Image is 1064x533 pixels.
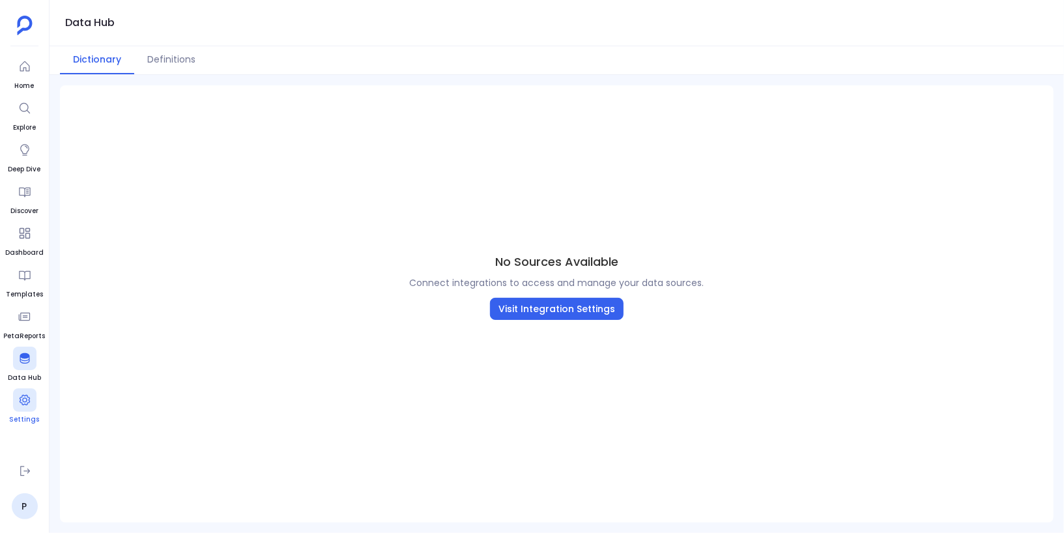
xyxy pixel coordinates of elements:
[8,138,41,175] a: Deep Dive
[8,347,41,383] a: Data Hub
[13,55,36,91] a: Home
[5,222,44,258] a: Dashboard
[12,493,38,519] a: P
[10,206,38,216] span: Discover
[6,263,43,300] a: Templates
[10,414,40,425] span: Settings
[8,373,41,383] span: Data Hub
[13,122,36,133] span: Explore
[10,388,40,425] a: Settings
[17,16,33,35] img: petavue logo
[60,46,134,74] button: Dictionary
[134,46,208,74] button: Definitions
[5,248,44,258] span: Dashboard
[8,164,41,175] span: Deep Dive
[4,305,46,341] a: PetaReports
[13,81,36,91] span: Home
[65,14,115,32] h1: Data Hub
[4,331,46,341] span: PetaReports
[6,289,43,300] span: Templates
[13,96,36,133] a: Explore
[490,298,624,320] button: Visit Integration Settings
[410,276,704,290] span: Connect integrations to access and manage your data sources.
[10,180,38,216] a: Discover
[495,253,618,271] span: No Sources Available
